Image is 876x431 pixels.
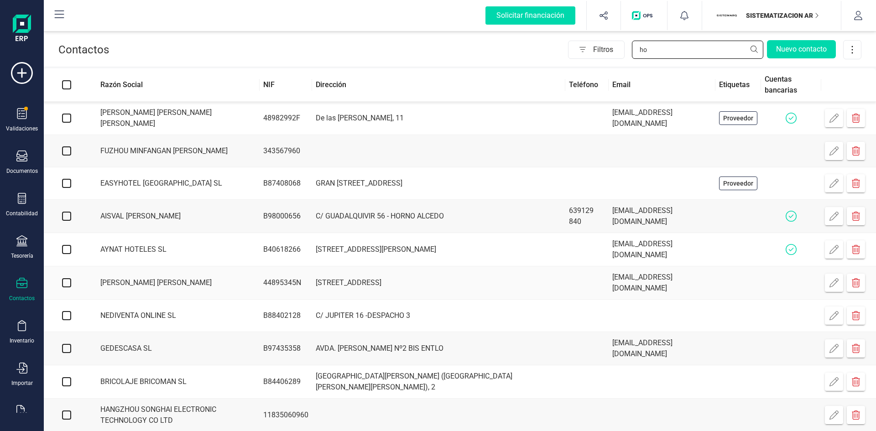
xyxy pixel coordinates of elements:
[260,68,312,102] th: NIF
[89,332,260,365] td: GEDESCASA SL
[474,1,586,30] button: Solicitar financiación
[715,68,761,102] th: Etiquetas
[89,266,260,300] td: [PERSON_NAME] [PERSON_NAME]
[719,111,757,125] div: Proveedor
[565,68,609,102] th: Teléfono
[609,266,715,300] td: [EMAIL_ADDRESS][DOMAIN_NAME]
[260,266,312,300] td: 44895345N
[767,40,836,58] button: Nuevo contacto
[485,6,575,25] div: Solicitar financiación
[746,11,819,20] p: SISTEMATIZACION ARQUITECTONICA EN REFORMAS SL
[609,200,715,233] td: [EMAIL_ADDRESS][DOMAIN_NAME]
[312,68,565,102] th: Dirección
[13,15,31,44] img: Logo Finanedi
[11,379,33,387] div: Importar
[260,300,312,332] td: B88402128
[593,41,624,59] span: Filtros
[312,102,565,135] td: De las [PERSON_NAME], 11
[11,252,33,260] div: Tesorería
[6,167,38,175] div: Documentos
[89,102,260,135] td: [PERSON_NAME] [PERSON_NAME] [PERSON_NAME]
[312,233,565,266] td: [STREET_ADDRESS][PERSON_NAME]
[609,68,715,102] th: Email
[312,167,565,200] td: GRAN [STREET_ADDRESS]
[89,135,260,167] td: FUZHOU MINFANGAN [PERSON_NAME]
[89,365,260,399] td: BRICOLAJE BRICOMAN SL
[609,332,715,365] td: [EMAIL_ADDRESS][DOMAIN_NAME]
[260,365,312,399] td: B84406289
[719,177,757,190] div: Proveedor
[260,200,312,233] td: B98000656
[609,233,715,266] td: [EMAIL_ADDRESS][DOMAIN_NAME]
[58,42,109,57] p: Contactos
[632,41,763,59] input: Buscar contacto
[717,5,737,26] img: SI
[260,135,312,167] td: 343567960
[89,200,260,233] td: AISVAL [PERSON_NAME]
[89,68,260,102] th: Razón Social
[89,167,260,200] td: EASYHOTEL [GEOGRAPHIC_DATA] SL
[9,295,35,302] div: Contactos
[312,300,565,332] td: C/ JUPITER 16 -DESPACHO 3
[565,200,609,233] td: 639129 840
[89,300,260,332] td: NEDIVENTA ONLINE SL
[260,332,312,365] td: B97435358
[260,167,312,200] td: B87408068
[10,337,34,344] div: Inventario
[89,233,260,266] td: AYNAT HOTELES SL
[312,200,565,233] td: C/ GUADALQUIVIR 56 - HORNO ALCEDO
[713,1,830,30] button: SISISTEMATIZACION ARQUITECTONICA EN REFORMAS SL
[632,11,656,20] img: Logo de OPS
[260,102,312,135] td: 48982992F
[312,332,565,365] td: AVDA. [PERSON_NAME] Nº2 BIS ENTLO
[312,365,565,399] td: [GEOGRAPHIC_DATA][PERSON_NAME] ([GEOGRAPHIC_DATA][PERSON_NAME][PERSON_NAME]), 2
[568,41,625,59] button: Filtros
[761,68,821,102] th: Cuentas bancarias
[6,125,38,132] div: Validaciones
[312,266,565,300] td: [STREET_ADDRESS]
[6,210,38,217] div: Contabilidad
[609,102,715,135] td: [EMAIL_ADDRESS][DOMAIN_NAME]
[626,1,662,30] button: Logo de OPS
[260,233,312,266] td: B40618266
